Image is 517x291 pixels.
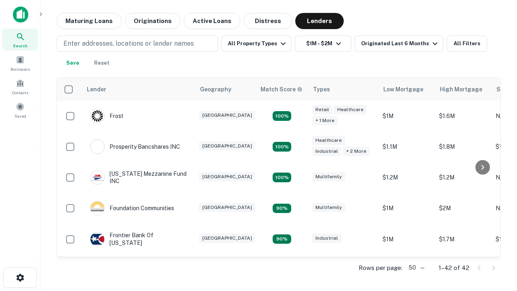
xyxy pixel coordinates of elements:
div: [GEOGRAPHIC_DATA] [199,111,255,120]
img: picture [90,232,104,246]
td: $1M [378,101,435,131]
div: [GEOGRAPHIC_DATA] [199,234,255,243]
div: Matching Properties: 8, hasApolloMatch: undefined [273,142,291,152]
span: Saved [15,113,26,119]
div: Capitalize uses an advanced AI algorithm to match your search with the best lender. The match sco... [261,85,303,94]
button: Originations [125,13,181,29]
th: Capitalize uses an advanced AI algorithm to match your search with the best lender. The match sco... [256,78,308,101]
button: All Property Types [221,36,292,52]
img: picture [90,171,104,184]
div: Prosperity Bancshares INC [90,139,180,154]
div: Healthcare [334,105,367,114]
button: Save your search to get updates of matches that match your search criteria. [60,55,86,71]
div: Low Mortgage [383,84,423,94]
td: $1M [378,193,435,224]
div: Originated Last 6 Months [361,39,440,48]
div: Lender [87,84,106,94]
div: + 2 more [343,147,370,156]
div: 50 [406,262,426,274]
button: Active Loans [184,13,240,29]
div: Retail [312,105,332,114]
div: Healthcare [312,136,345,145]
img: picture [90,109,104,123]
div: Geography [200,84,231,94]
div: Foundation Communities [90,201,174,215]
th: Low Mortgage [378,78,435,101]
button: $1M - $2M [295,36,351,52]
button: Lenders [295,13,344,29]
a: Contacts [2,76,38,97]
div: Industrial [312,234,341,243]
button: Reset [89,55,115,71]
div: + 1 more [312,116,338,125]
div: Matching Properties: 4, hasApolloMatch: undefined [273,234,291,244]
p: Rows per page: [359,263,402,273]
div: Multifamily [312,172,345,181]
td: $1.4M [378,255,435,285]
div: High Mortgage [440,84,482,94]
div: Multifamily [312,203,345,212]
div: Matching Properties: 5, hasApolloMatch: undefined [273,111,291,121]
div: Matching Properties: 4, hasApolloMatch: undefined [273,204,291,213]
span: Search [13,42,27,49]
button: Enter addresses, locations or lender names [57,36,218,52]
td: $1.8M [435,131,492,162]
p: 1–42 of 42 [439,263,469,273]
img: picture [90,201,104,215]
p: Enter addresses, locations or lender names [63,39,194,48]
div: [GEOGRAPHIC_DATA] [199,172,255,181]
div: Frontier Bank Of [US_STATE] [90,232,187,246]
td: $1.7M [435,224,492,254]
div: Frost [90,109,124,123]
td: $2M [435,193,492,224]
td: $1.2M [378,162,435,193]
h6: Match Score [261,85,301,94]
a: Search [2,29,38,51]
div: Types [313,84,330,94]
button: Distress [244,13,292,29]
a: Saved [2,99,38,121]
th: High Mortgage [435,78,492,101]
button: Originated Last 6 Months [355,36,443,52]
div: [GEOGRAPHIC_DATA] [199,141,255,151]
th: Lender [82,78,195,101]
td: $1.6M [435,101,492,131]
td: $1.2M [435,162,492,193]
td: $1.1M [378,131,435,162]
div: Industrial [312,147,341,156]
iframe: Chat Widget [477,226,517,265]
img: picture [90,140,104,154]
button: Maturing Loans [57,13,122,29]
img: capitalize-icon.png [13,6,28,23]
td: $1.4M [435,255,492,285]
span: Contacts [12,89,28,96]
a: Borrowers [2,52,38,74]
button: All Filters [447,36,487,52]
th: Types [308,78,378,101]
td: $1M [378,224,435,254]
th: Geography [195,78,256,101]
div: [US_STATE] Mezzanine Fund INC [90,170,187,185]
div: [GEOGRAPHIC_DATA] [199,203,255,212]
div: Matching Properties: 5, hasApolloMatch: undefined [273,173,291,182]
span: Borrowers [11,66,30,72]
